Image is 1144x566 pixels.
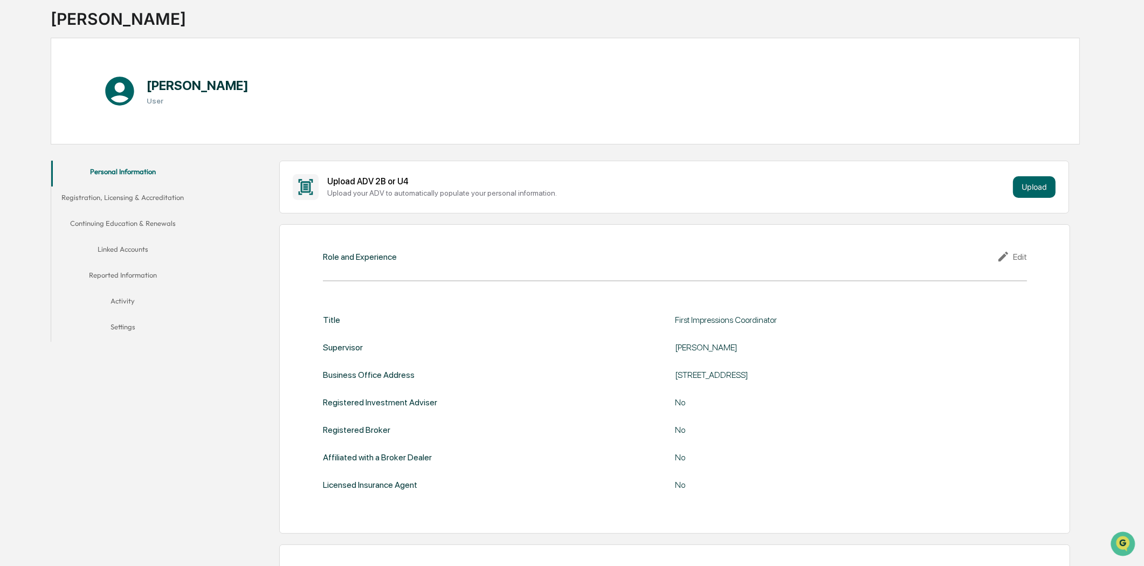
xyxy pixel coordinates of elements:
[323,397,437,408] div: Registered Investment Adviser
[1109,530,1139,560] iframe: Open customer support
[11,82,30,102] img: 1746055101610-c473b297-6a78-478c-a979-82029cc54cd1
[323,452,432,463] div: Affiliated with a Broker Dealer
[107,183,130,191] span: Pylon
[327,176,1009,187] div: Upload ADV 2B or U4
[51,264,195,290] button: Reported Information
[51,161,195,187] button: Personal Information
[183,86,196,99] button: Start new chat
[51,212,195,238] button: Continuing Education & Renewals
[6,152,72,171] a: 🔎Data Lookup
[1013,176,1056,198] button: Upload
[51,187,195,212] button: Registration, Licensing & Accreditation
[147,96,249,105] h3: User
[323,315,340,325] div: Title
[37,93,136,102] div: We're available if you need us!
[675,425,945,435] div: No
[997,250,1027,263] div: Edit
[11,157,19,166] div: 🔎
[51,238,195,264] button: Linked Accounts
[51,1,225,29] div: [PERSON_NAME]
[675,370,945,380] div: [STREET_ADDRESS]
[22,136,70,147] span: Preclearance
[22,156,68,167] span: Data Lookup
[78,137,87,146] div: 🗄️
[11,137,19,146] div: 🖐️
[675,452,945,463] div: No
[675,342,945,353] div: [PERSON_NAME]
[675,315,945,325] div: First Impressions Coordinator
[147,78,249,93] h1: [PERSON_NAME]
[89,136,134,147] span: Attestations
[323,370,415,380] div: Business Office Address
[51,290,195,316] button: Activity
[323,252,397,262] div: Role and Experience
[76,182,130,191] a: Powered byPylon
[51,161,195,342] div: secondary tabs example
[6,132,74,151] a: 🖐️Preclearance
[323,425,390,435] div: Registered Broker
[11,23,196,40] p: How can we help?
[74,132,138,151] a: 🗄️Attestations
[37,82,177,93] div: Start new chat
[327,189,1009,197] div: Upload your ADV to automatically populate your personal information.
[323,480,417,490] div: Licensed Insurance Agent
[51,316,195,342] button: Settings
[675,480,945,490] div: No
[323,342,363,353] div: Supervisor
[675,397,945,408] div: No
